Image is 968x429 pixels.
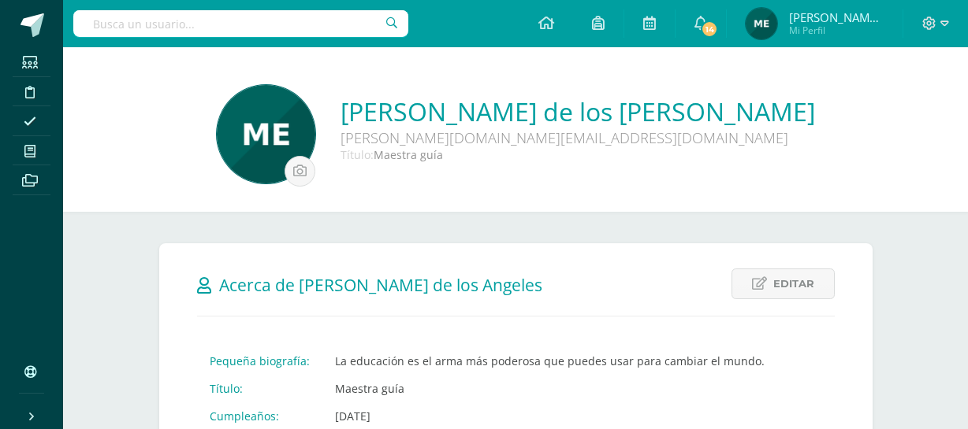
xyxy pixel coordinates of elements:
td: Pequeña biografía: [197,347,322,375]
img: 8fdf394a456bed9e9130443fb8bede2a.png [217,85,315,183]
span: [PERSON_NAME] de los Angeles [789,9,884,25]
span: Mi Perfil [789,24,884,37]
td: La educación es el arma más poderosa que puedes usar para cambiar el mundo. [322,347,777,375]
span: 14 [701,20,718,38]
input: Busca un usuario... [73,10,408,37]
td: Maestra guía [322,375,777,402]
span: Maestra guía [374,147,443,162]
a: [PERSON_NAME] de los [PERSON_NAME] [341,94,815,128]
td: Título: [197,375,322,402]
span: Editar [773,269,814,298]
img: ced03373c30ac9eb276b8f9c21c0bd80.png [746,8,777,39]
span: Título: [341,147,374,162]
div: [PERSON_NAME][DOMAIN_NAME][EMAIL_ADDRESS][DOMAIN_NAME] [341,128,813,147]
span: Acerca de [PERSON_NAME] de los Angeles [219,274,542,296]
a: Editar [732,268,835,299]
